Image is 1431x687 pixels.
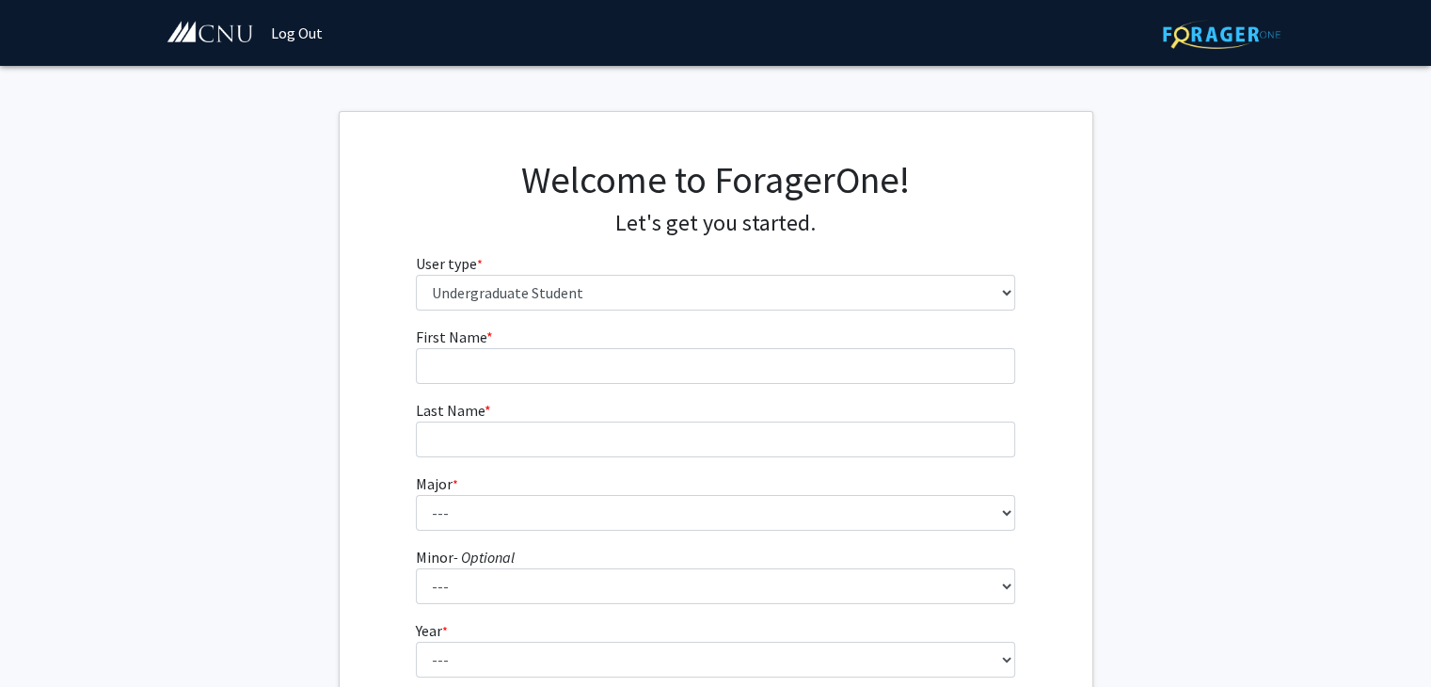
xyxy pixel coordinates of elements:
[416,401,485,420] span: Last Name
[166,21,255,44] img: Christopher Newport University Logo
[14,602,80,673] iframe: Chat
[416,472,458,495] label: Major
[453,548,515,567] i: - Optional
[416,157,1015,202] h1: Welcome to ForagerOne!
[416,210,1015,237] h4: Let's get you started.
[416,252,483,275] label: User type
[1163,20,1280,49] img: ForagerOne Logo
[416,619,448,642] label: Year
[416,328,486,346] span: First Name
[416,546,515,568] label: Minor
